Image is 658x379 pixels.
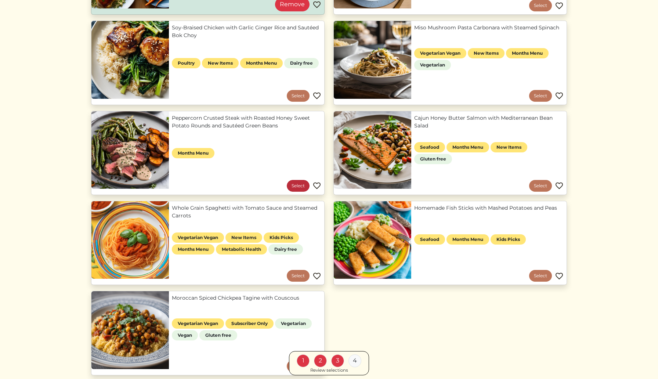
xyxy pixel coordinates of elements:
div: 2 [314,354,327,367]
a: Select [287,90,310,102]
img: Favorite menu item [555,272,564,281]
a: Select [529,180,552,192]
div: Review selections [310,367,348,373]
div: 4 [348,354,361,367]
a: Homemade Fish Sticks with Mashed Potatoes and Peas [414,204,564,212]
a: 1 2 3 4 Review selections [289,351,369,375]
a: Select [287,270,310,282]
img: Favorite menu item [312,272,321,281]
img: Favorite menu item [312,91,321,100]
img: Favorite menu item [312,0,321,9]
a: Whole Grain Spaghetti with Tomato Sauce and Steamed Carrots [172,204,321,220]
a: Select [529,90,552,102]
a: Soy-Braised Chicken with Garlic Ginger Rice and Sautéed Bok Choy [172,24,321,39]
a: Select [287,180,310,192]
img: Favorite menu item [312,181,321,190]
img: Favorite menu item [555,1,564,10]
div: 1 [297,354,310,367]
a: Cajun Honey Butter Salmon with Mediterranean Bean Salad [414,114,564,130]
div: 3 [331,354,344,367]
img: Favorite menu item [555,181,564,190]
a: Moroccan Spiced Chickpea Tagine with Couscous [172,294,321,302]
a: Peppercorn Crusted Steak with Roasted Honey Sweet Potato Rounds and Sautéed Green Beans [172,114,321,130]
a: Miso Mushroom Pasta Carbonara with Steamed Spinach [414,24,564,32]
a: Select [529,270,552,282]
img: Favorite menu item [555,91,564,100]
